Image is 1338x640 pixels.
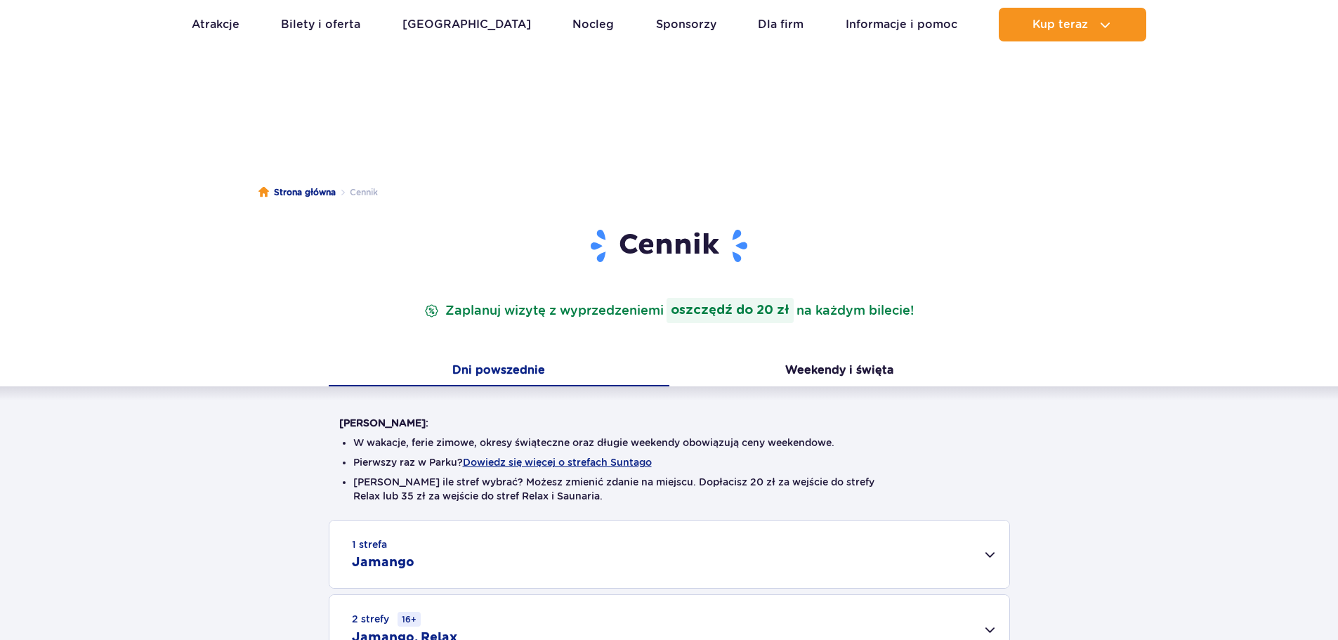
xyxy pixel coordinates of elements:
p: Zaplanuj wizytę z wyprzedzeniem na każdym bilecie! [421,298,917,323]
a: Nocleg [572,8,614,41]
h2: Jamango [352,554,414,571]
a: Sponsorzy [656,8,716,41]
li: W wakacje, ferie zimowe, okresy świąteczne oraz długie weekendy obowiązują ceny weekendowe. [353,436,985,450]
a: [GEOGRAPHIC_DATA] [402,8,531,41]
button: Kup teraz [999,8,1146,41]
button: Weekendy i święta [669,357,1010,386]
a: Dla firm [758,8,804,41]
button: Dni powszednie [329,357,669,386]
button: Dowiedz się więcej o strefach Suntago [463,457,652,468]
a: Bilety i oferta [281,8,360,41]
small: 2 strefy [352,612,421,627]
strong: [PERSON_NAME]: [339,417,428,429]
a: Atrakcje [192,8,240,41]
small: 1 strefa [352,537,387,551]
li: Cennik [336,185,378,200]
strong: oszczędź do 20 zł [667,298,794,323]
li: [PERSON_NAME] ile stref wybrać? Możesz zmienić zdanie na miejscu. Dopłacisz 20 zł za wejście do s... [353,475,985,503]
a: Informacje i pomoc [846,8,957,41]
span: Kup teraz [1032,18,1088,31]
small: 16+ [398,612,421,627]
li: Pierwszy raz w Parku? [353,455,985,469]
a: Strona główna [258,185,336,200]
h1: Cennik [339,228,999,264]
